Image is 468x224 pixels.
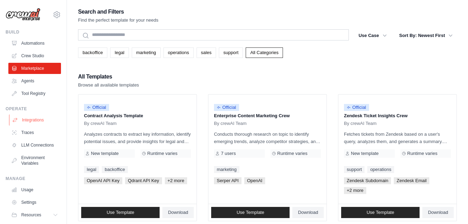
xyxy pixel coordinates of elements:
span: Runtime varies [147,151,178,156]
a: LLM Connections [8,140,61,151]
button: Resources [8,209,61,221]
a: legal [84,166,99,173]
button: Sort By: Newest First [395,29,457,42]
span: OpenAI [244,177,265,184]
a: Automations [8,38,61,49]
span: +2 more [344,187,366,194]
span: Use Template [367,210,394,215]
span: Qdrant API Key [125,177,162,184]
p: Fetches tickets from Zendesk based on a user's query, analyzes them, and generates a summary. Out... [344,130,451,145]
a: Integrations [9,114,62,126]
a: Use Template [211,207,290,218]
span: By crewAI Team [214,121,247,126]
a: operations [367,166,394,173]
p: Conducts thorough research on topic to identify emerging trends, analyze competitor strategies, a... [214,130,321,145]
button: Use Case [354,29,391,42]
p: Enterprise Content Marketing Crew [214,112,321,119]
span: Runtime varies [277,151,308,156]
span: 7 users [221,151,236,156]
span: By crewAI Team [344,121,377,126]
a: Download [422,207,454,218]
a: Download [292,207,324,218]
a: Use Template [341,207,420,218]
span: New template [91,151,118,156]
a: backoffice [102,166,128,173]
img: Logo [6,8,40,21]
div: Manage [6,176,61,181]
h2: Search and Filters [78,7,159,17]
a: support [344,166,365,173]
a: support [219,47,243,58]
span: By crewAI Team [84,121,117,126]
span: Resources [21,212,41,218]
span: OpenAI API Key [84,177,122,184]
div: Build [6,29,61,35]
a: Environment Variables [8,152,61,169]
a: Marketplace [8,63,61,74]
h2: All Templates [78,72,139,82]
p: Analyzes contracts to extract key information, identify potential issues, and provide insights fo... [84,130,191,145]
a: Settings [8,197,61,208]
span: Official [214,104,239,111]
a: sales [197,47,216,58]
a: legal [110,47,129,58]
p: Find the perfect template for your needs [78,17,159,24]
a: backoffice [78,47,107,58]
p: Zendesk Ticket Insights Crew [344,112,451,119]
a: Usage [8,184,61,195]
a: Agents [8,75,61,87]
a: Use Template [81,207,160,218]
span: Use Template [237,210,264,215]
span: New template [351,151,378,156]
a: Tool Registry [8,88,61,99]
a: Download [162,207,194,218]
span: +2 more [165,177,187,184]
span: Runtime varies [407,151,438,156]
p: Browse all available templates [78,82,139,89]
span: Download [168,210,188,215]
a: marketing [214,166,239,173]
div: Operate [6,106,61,112]
a: operations [163,47,194,58]
span: Official [84,104,109,111]
span: Zendesk Subdomain [344,177,391,184]
span: Official [344,104,369,111]
span: Download [428,210,448,215]
span: Download [298,210,318,215]
a: Traces [8,127,61,138]
p: Contract Analysis Template [84,112,191,119]
span: Zendesk Email [394,177,429,184]
a: All Categories [246,47,283,58]
span: Use Template [107,210,134,215]
span: Serper API [214,177,241,184]
a: marketing [132,47,161,58]
a: Crew Studio [8,50,61,61]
